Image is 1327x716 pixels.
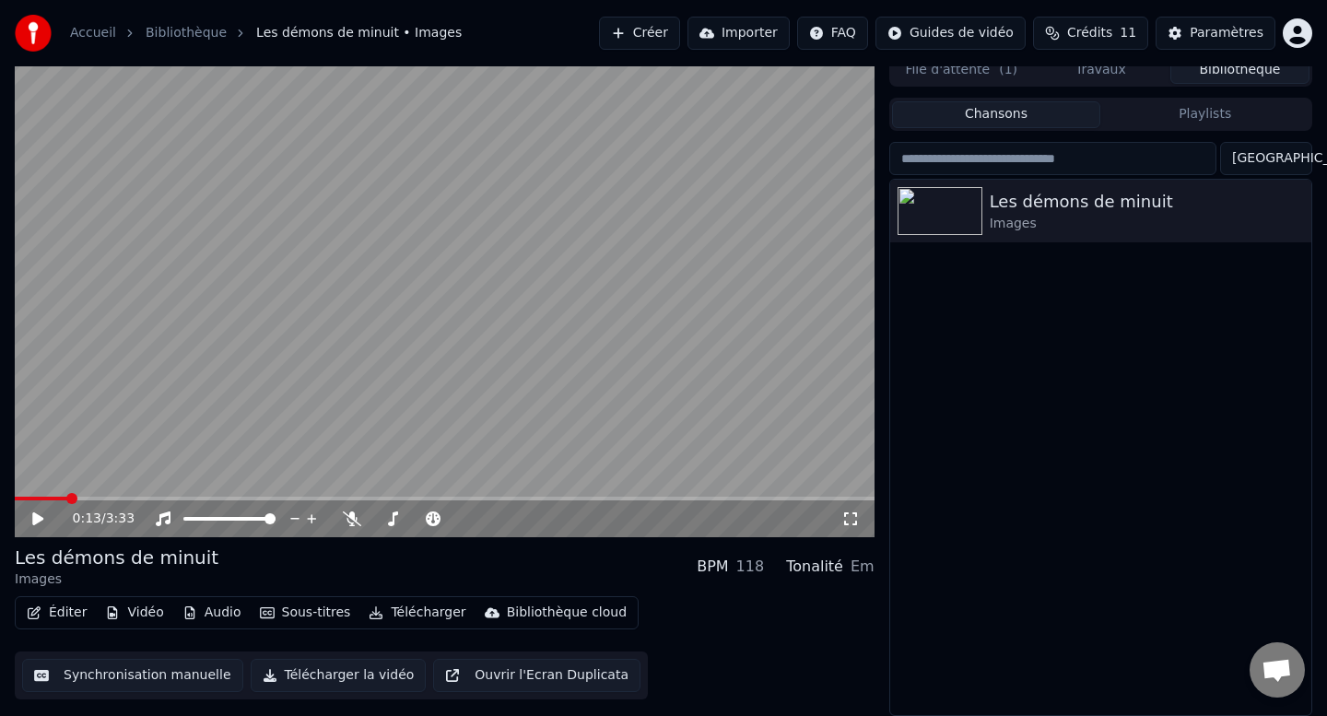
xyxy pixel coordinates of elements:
[1190,24,1263,42] div: Paramètres
[256,24,462,42] span: Les démons de minuit • Images
[892,101,1101,128] button: Chansons
[22,659,243,692] button: Synchronisation manuelle
[73,510,101,528] span: 0:13
[15,15,52,52] img: youka
[892,57,1031,84] button: File d'attente
[875,17,1026,50] button: Guides de vidéo
[19,600,94,626] button: Éditer
[697,556,728,578] div: BPM
[433,659,640,692] button: Ouvrir l'Ecran Duplicata
[70,24,462,42] nav: breadcrumb
[736,556,765,578] div: 118
[1250,642,1305,698] a: Ouvrir le chat
[146,24,227,42] a: Bibliothèque
[599,17,680,50] button: Créer
[507,604,627,622] div: Bibliothèque cloud
[98,600,170,626] button: Vidéo
[786,556,843,578] div: Tonalité
[851,556,875,578] div: Em
[252,600,358,626] button: Sous-titres
[15,545,218,570] div: Les démons de minuit
[15,570,218,589] div: Images
[1120,24,1136,42] span: 11
[361,600,473,626] button: Télécharger
[1170,57,1309,84] button: Bibliothèque
[106,510,135,528] span: 3:33
[73,510,117,528] div: /
[687,17,790,50] button: Importer
[70,24,116,42] a: Accueil
[990,215,1304,233] div: Images
[999,61,1017,79] span: ( 1 )
[251,659,427,692] button: Télécharger la vidéo
[797,17,868,50] button: FAQ
[175,600,249,626] button: Audio
[1156,17,1275,50] button: Paramètres
[1031,57,1170,84] button: Travaux
[1100,101,1309,128] button: Playlists
[1033,17,1148,50] button: Crédits11
[1067,24,1112,42] span: Crédits
[990,189,1304,215] div: Les démons de minuit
